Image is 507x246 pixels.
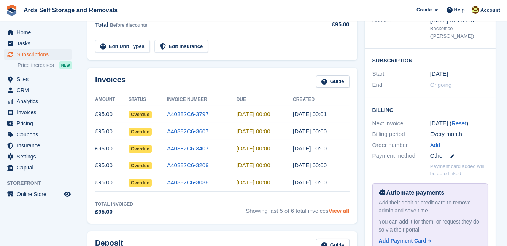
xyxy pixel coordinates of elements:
a: menu [4,96,72,107]
a: menu [4,107,72,118]
div: Billing period [372,130,430,139]
th: Amount [95,94,129,106]
time: 2025-07-10 23:00:00 UTC [237,145,270,152]
div: NEW [59,61,72,69]
div: £95.00 [315,20,349,29]
div: Next invoice [372,119,430,128]
a: menu [4,140,72,151]
span: Storefront [7,179,76,187]
a: A40382C6-3038 [167,179,208,185]
span: Insurance [17,140,62,151]
a: Guide [316,75,350,88]
td: £95.00 [95,140,129,157]
time: 2025-05-10 23:00:00 UTC [237,179,270,185]
p: Payment card added will be auto-linked [430,163,488,177]
a: menu [4,49,72,60]
td: £95.00 [95,123,129,140]
div: You can add it for them, or request they do so via their portal. [379,218,482,234]
span: Home [17,27,62,38]
h2: Subscription [372,56,488,64]
span: Pricing [17,118,62,129]
div: [DATE] ( ) [430,119,488,128]
span: Ongoing [430,81,452,88]
a: Preview store [63,190,72,199]
span: Tasks [17,38,62,49]
span: Before discounts [110,22,147,28]
div: Backoffice ([PERSON_NAME]) [430,25,488,40]
td: £95.00 [95,106,129,123]
a: menu [4,27,72,38]
td: £95.00 [95,157,129,174]
span: CRM [17,85,62,96]
span: Invoices [17,107,62,118]
a: Reset [451,120,466,126]
th: Status [129,94,167,106]
a: A40382C6-3797 [167,111,208,117]
div: Payment method [372,152,430,160]
span: Help [454,6,465,14]
span: Analytics [17,96,62,107]
span: Overdue [129,162,152,169]
a: menu [4,118,72,129]
div: Automate payments [379,188,482,197]
div: End [372,81,430,89]
div: Add Payment Card [379,237,426,245]
a: Ards Self Storage and Removals [21,4,121,16]
time: 2025-09-10 23:00:00 UTC [237,111,270,117]
a: Add [430,141,440,150]
a: menu [4,189,72,200]
span: Overdue [129,179,152,187]
div: Total Invoiced [95,201,133,208]
span: Overdue [129,128,152,136]
div: Every month [430,130,488,139]
th: Due [237,94,293,106]
a: Edit Unit Types [95,40,150,53]
a: Edit Insurance [154,40,208,53]
span: Overdue [129,111,152,118]
span: Subscriptions [17,49,62,60]
span: Capital [17,162,62,173]
time: 2025-05-09 23:00:57 UTC [293,179,327,185]
a: A40382C6-3407 [167,145,208,152]
a: Price increases NEW [17,61,72,69]
span: Overdue [129,145,152,153]
td: £95.00 [95,174,129,191]
a: menu [4,38,72,49]
a: Add Payment Card [379,237,478,245]
div: Start [372,70,430,78]
span: Settings [17,151,62,162]
div: Other [430,152,488,160]
h2: Invoices [95,75,126,88]
span: Create [416,6,432,14]
h2: Billing [372,106,488,113]
span: Total [95,21,108,28]
time: 2025-04-09 23:00:00 UTC [430,70,448,78]
a: menu [4,85,72,96]
span: Account [480,6,500,14]
span: Coupons [17,129,62,140]
div: £95.00 [95,208,133,216]
img: stora-icon-8386f47178a22dfd0bd8f6a31ec36ba5ce8667c1dd55bd0f319d3a0aa187defe.svg [6,5,17,16]
time: 2025-06-09 23:00:48 UTC [293,162,327,168]
span: Showing last 5 of 6 total invoices [246,201,349,216]
a: menu [4,129,72,140]
div: Booked [372,16,430,40]
div: [DATE] 01:23 PM [430,16,488,25]
div: Order number [372,141,430,150]
a: menu [4,74,72,85]
time: 2025-08-09 23:00:29 UTC [293,128,327,134]
time: 2025-07-09 23:00:22 UTC [293,145,327,152]
a: View all [329,208,350,214]
img: Mark McFerran [472,6,479,14]
a: A40382C6-3607 [167,128,208,134]
div: Add their debit or credit card to remove admin and save time. [379,199,482,215]
th: Created [293,94,349,106]
time: 2025-06-10 23:00:00 UTC [237,162,270,168]
span: Online Store [17,189,62,200]
span: Sites [17,74,62,85]
time: 2025-08-10 23:00:00 UTC [237,128,270,134]
span: Price increases [17,62,54,69]
th: Invoice Number [167,94,236,106]
a: menu [4,162,72,173]
a: A40382C6-3209 [167,162,208,168]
